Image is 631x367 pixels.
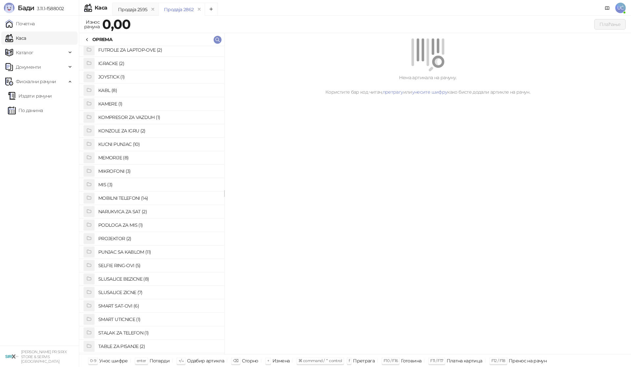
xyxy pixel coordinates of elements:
[83,18,101,31] div: Износ рачуна
[16,60,41,74] span: Документи
[79,46,224,354] div: grid
[5,32,26,45] a: Каса
[98,220,219,230] h4: PODLOGA ZA MIS (1)
[242,356,258,365] div: Сторно
[232,74,623,96] div: Нема артикала на рачуну. Користите бар код читач, или како бисте додали артикле на рачун.
[98,85,219,96] h4: KABL (8)
[137,358,146,363] span: enter
[384,358,398,363] span: F10 / F16
[95,5,107,11] div: Каса
[98,233,219,244] h4: PROJEKTOR (2)
[98,152,219,163] h4: MEMORIJE (8)
[34,6,64,11] span: 3.11.1-f588002
[98,126,219,136] h4: KONZOLE ZA IGRU (2)
[491,358,505,363] span: F12 / F18
[430,358,443,363] span: F11 / F17
[98,99,219,109] h4: KAMERE (1)
[98,72,219,82] h4: JOYSTICK (1)
[16,46,34,59] span: Каталог
[16,75,56,88] span: Фискални рачуни
[195,7,203,12] button: remove
[164,6,194,13] div: Продаја 2862
[8,104,43,117] a: По данима
[98,112,219,123] h4: KOMPRESOR ZA VAZDUH (1)
[98,314,219,325] h4: SMART UTICNICE (1)
[272,356,290,365] div: Измена
[98,45,219,55] h4: FUTROLE ZA LAPTOP-OVE (2)
[594,19,626,30] button: Плаћање
[98,328,219,338] h4: STALAK ZA TELEFON (1)
[615,3,626,13] span: UĆ
[92,36,112,43] div: OPREMA
[98,139,219,149] h4: KUCNI PUNJAC (10)
[98,58,219,69] h4: IGRACKE (2)
[298,358,342,363] span: ⌘ command / ⌃ control
[383,89,403,95] a: претрагу
[205,3,218,16] button: Add tab
[5,17,35,30] a: Почетна
[98,206,219,217] h4: NARUKVICA ZA SAT (2)
[447,356,482,365] div: Платна картица
[267,358,269,363] span: +
[98,260,219,271] h4: SELFIE RING-OVI (5)
[98,287,219,298] h4: SLUSALICE ZICNE (7)
[99,356,128,365] div: Унос шифре
[353,356,375,365] div: Претрага
[98,166,219,176] h4: MIKROFONI (3)
[18,4,34,12] span: Бади
[178,358,184,363] span: ↑/↓
[149,7,157,12] button: remove
[98,247,219,257] h4: PUNJAC SA KABLOM (11)
[98,341,219,352] h4: TABLE ZA PISANJE (2)
[98,274,219,284] h4: SLUSALICE BEZICNE (8)
[349,358,350,363] span: f
[150,356,170,365] div: Потврди
[98,193,219,203] h4: MOBILNI TELEFONI (14)
[187,356,224,365] div: Одабир артикла
[118,6,147,13] div: Продаја 2595
[5,350,18,363] img: 64x64-companyLogo-cb9a1907-c9b0-4601-bb5e-5084e694c383.png
[98,301,219,311] h4: SMART SAT-OVI (6)
[98,179,219,190] h4: MIS (3)
[401,356,421,365] div: Готовина
[412,89,448,95] a: унесите шифру
[509,356,547,365] div: Пренос на рачун
[102,16,130,32] strong: 0,00
[602,3,613,13] a: Документација
[233,358,238,363] span: ⌫
[8,89,52,103] a: Издати рачуни
[90,358,96,363] span: 0-9
[4,3,14,13] img: Logo
[21,350,67,364] small: [PERSON_NAME] PR SIRIX STORE & SERVIS [GEOGRAPHIC_DATA]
